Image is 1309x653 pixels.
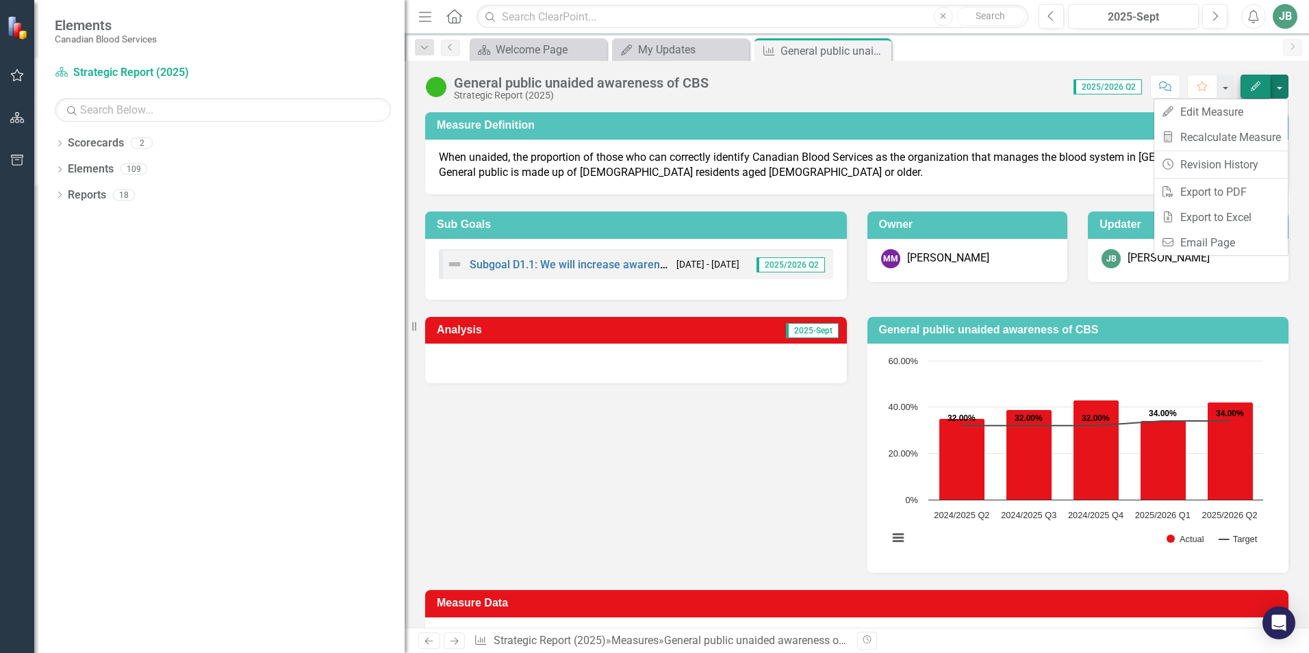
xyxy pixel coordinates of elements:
[474,633,846,649] div: » »
[437,324,620,336] h3: Analysis
[439,150,1275,181] p: When unaided, the proportion of those who can correctly identify Canadian Blood Services as the o...
[68,188,106,203] a: Reports
[113,189,135,201] div: 18
[976,10,1005,21] span: Search
[425,76,447,98] img: On Target
[1219,534,1258,544] button: Show Target
[1015,413,1043,423] text: 32.00%
[1073,9,1194,25] div: 2025-Sept
[1154,205,1288,230] a: Export to Excel
[1202,510,1257,520] text: 2025/2026 Q2
[494,634,606,647] a: Strategic Report (2025)
[881,354,1270,559] svg: Interactive chart
[958,418,1232,428] g: Target, series 2 of 2. Line with 5 data points.
[1073,79,1142,94] span: 2025/2026 Q2
[55,17,157,34] span: Elements
[948,413,976,423] text: 32.00%
[615,41,746,58] a: My Updates
[1100,218,1282,231] h3: Updater
[879,324,1282,336] h3: General public unaided awareness of CBS
[470,258,1071,271] a: Subgoal D1.1: We will increase awareness of [DEMOGRAPHIC_DATA] Blood Services to build our commun...
[888,356,917,366] text: 60.00%
[437,597,1282,609] h3: Measure Data
[496,41,603,58] div: Welcome Page
[786,323,839,338] span: 2025-Sept
[55,34,157,44] small: Canadian Blood Services
[1073,400,1119,500] path: 2024/2025 Q4, 43. Actual.
[437,218,840,231] h3: Sub Goals
[889,528,908,548] button: View chart menu, Chart
[664,634,866,647] div: General public unaided awareness of CBS
[907,251,989,266] div: [PERSON_NAME]
[1134,510,1190,520] text: 2025/2026 Q1
[1001,510,1056,520] text: 2024/2025 Q3
[939,400,1253,500] g: Actual, series 1 of 2. Bar series with 5 bars.
[879,218,1061,231] h3: Owner
[905,495,918,505] text: 0%
[1082,413,1110,423] text: 32.00%
[1067,510,1123,520] text: 2024/2025 Q4
[1068,4,1199,29] button: 2025-Sept
[55,98,391,122] input: Search Below...
[454,90,709,101] div: Strategic Report (2025)
[1149,409,1177,418] text: 34.00%
[881,354,1275,559] div: Chart. Highcharts interactive chart.
[473,41,603,58] a: Welcome Page
[1154,230,1288,255] a: Email Page
[780,42,888,60] div: General public unaided awareness of CBS
[446,256,463,272] img: Not Defined
[1167,534,1204,544] button: Show Actual
[1154,99,1288,125] a: Edit Measure
[1262,606,1295,639] div: Open Intercom Messenger
[1216,409,1244,418] text: 34.00%
[1154,125,1288,150] a: Recalculate Measure
[120,164,147,175] div: 109
[1207,402,1253,500] path: 2025/2026 Q2, 42. Actual.
[1154,152,1288,177] a: Revision History
[1273,4,1297,29] button: JB
[68,136,124,151] a: Scorecards
[1006,410,1052,500] path: 2024/2025 Q3, 39. Actual.
[1128,251,1210,266] div: [PERSON_NAME]
[437,119,1282,131] h3: Measure Definition
[881,249,900,268] div: MM
[956,7,1025,26] button: Search
[934,510,989,520] text: 2024/2025 Q2
[611,634,659,647] a: Measures
[939,419,984,500] path: 2024/2025 Q2, 35. Actual.
[68,162,114,177] a: Elements
[888,448,917,459] text: 20.00%
[1140,421,1186,500] path: 2025/2026 Q1, 34. Actual.
[1154,179,1288,205] a: Export to PDF
[131,138,153,149] div: 2
[638,41,746,58] div: My Updates
[476,5,1028,29] input: Search ClearPoint...
[888,402,917,412] text: 40.00%
[55,65,226,81] a: Strategic Report (2025)
[757,257,825,272] span: 2025/2026 Q2
[1102,249,1121,268] div: JB
[454,75,709,90] div: General public unaided awareness of CBS
[676,258,739,271] small: [DATE] - [DATE]
[7,15,31,39] img: ClearPoint Strategy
